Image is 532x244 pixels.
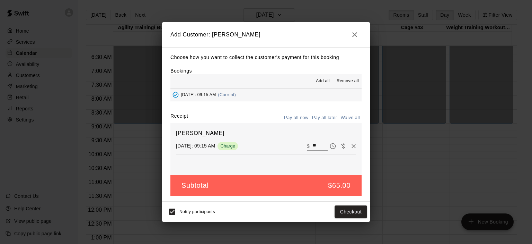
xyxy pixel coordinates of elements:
button: Add all [312,76,334,87]
button: Remove all [334,76,362,87]
span: [DATE]: 09:15 AM [181,92,216,97]
button: Pay all now [282,112,310,123]
span: Waive payment [338,143,348,149]
span: Pay later [328,143,338,149]
h6: [PERSON_NAME] [176,129,356,138]
span: Remove all [337,78,359,85]
span: (Current) [218,92,236,97]
h5: Subtotal [181,181,209,190]
label: Bookings [170,68,192,74]
button: Remove [348,141,359,151]
p: Choose how you want to collect the customer's payment for this booking [170,53,362,62]
h2: Add Customer: [PERSON_NAME] [162,22,370,47]
button: Pay all later [310,112,339,123]
label: Receipt [170,112,188,123]
span: Notify participants [179,209,215,214]
button: Checkout [335,205,367,218]
button: Added - Collect Payment [170,90,181,100]
span: Charge [218,143,238,149]
span: Add all [316,78,330,85]
button: Waive all [339,112,362,123]
p: [DATE]: 09:15 AM [176,142,215,149]
p: $ [307,143,310,150]
h5: $65.00 [328,181,351,190]
button: Added - Collect Payment[DATE]: 09:15 AM(Current) [170,89,362,101]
